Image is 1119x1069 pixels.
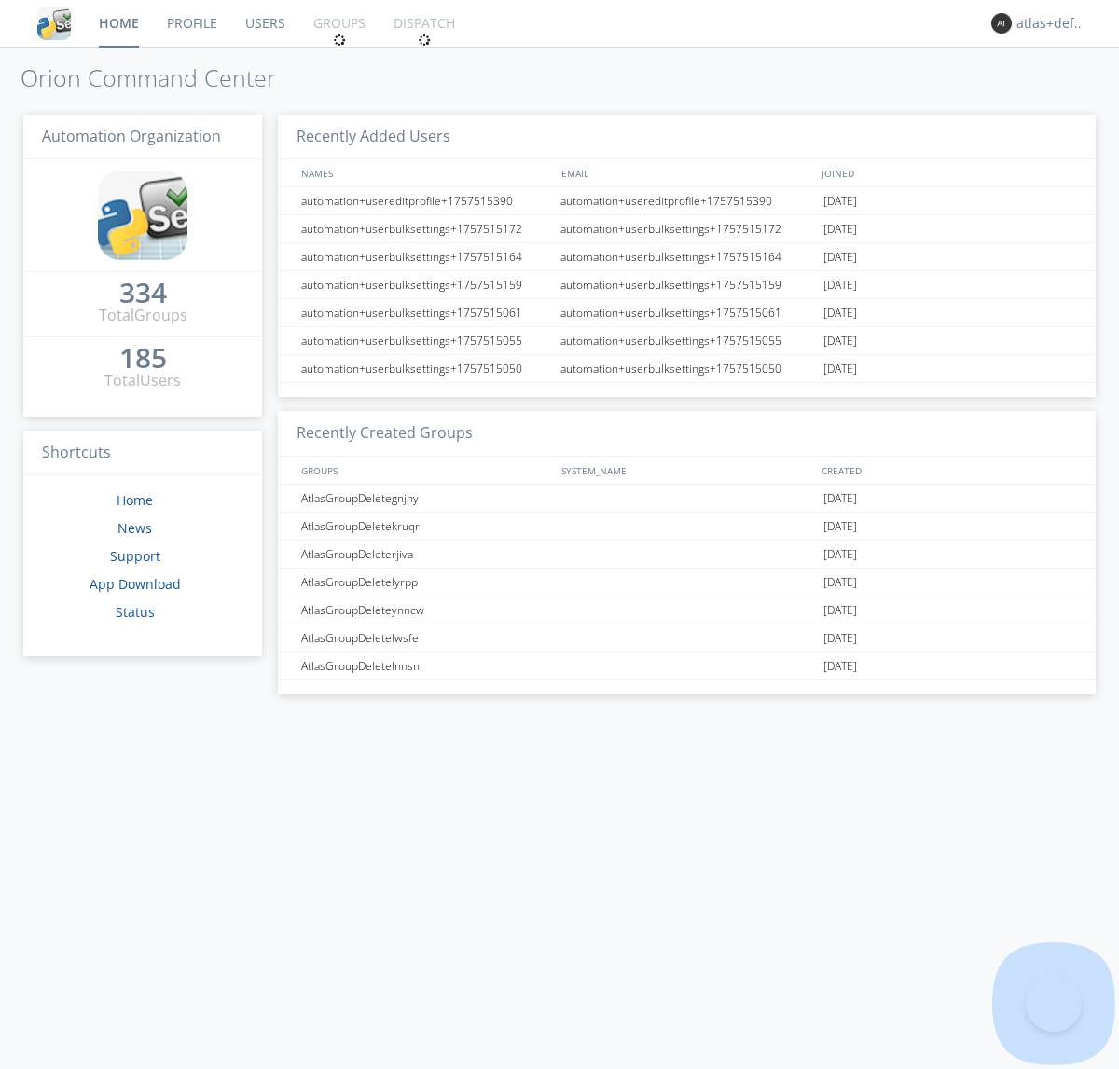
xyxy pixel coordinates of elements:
[119,349,167,367] div: 185
[278,115,1096,160] h3: Recently Added Users
[556,355,819,382] div: automation+userbulksettings+1757515050
[557,457,817,484] div: SYSTEM_NAME
[823,624,857,652] span: [DATE]
[90,575,181,593] a: App Download
[556,243,819,270] div: automation+userbulksettings+1757515164
[117,491,153,509] a: Home
[823,271,857,299] span: [DATE]
[119,283,167,302] div: 334
[98,171,187,260] img: cddb5a64eb264b2086981ab96f4c1ba7
[278,485,1096,513] a: AtlasGroupDeletegnjhy[DATE]
[278,596,1096,624] a: AtlasGroupDeleteynncw[DATE]
[297,215,555,242] div: automation+userbulksettings+1757515172
[119,349,167,370] a: 185
[297,159,552,186] div: NAMES
[278,569,1096,596] a: AtlasGroupDeletelyrpp[DATE]
[297,596,555,624] div: AtlasGroupDeleteynncw
[278,299,1096,327] a: automation+userbulksettings+1757515061automation+userbulksettings+1757515061[DATE]
[278,243,1096,271] a: automation+userbulksettings+1757515164automation+userbulksettings+1757515164[DATE]
[278,355,1096,383] a: automation+userbulksettings+1757515050automation+userbulksettings+1757515050[DATE]
[1026,976,1082,1032] iframe: Toggle Customer Support
[297,187,555,214] div: automation+usereditprofile+1757515390
[297,652,555,679] div: AtlasGroupDeletelnnsn
[117,519,152,537] a: News
[823,187,857,215] span: [DATE]
[297,485,555,512] div: AtlasGroupDeletegnjhy
[297,541,555,568] div: AtlasGroupDeleterjiva
[823,569,857,596] span: [DATE]
[297,243,555,270] div: automation+userbulksettings+1757515164
[1016,14,1086,33] div: atlas+default+group
[333,34,346,47] img: spin.svg
[297,624,555,651] div: AtlasGroupDeletelwsfe
[278,541,1096,569] a: AtlasGroupDeleterjiva[DATE]
[418,34,431,47] img: spin.svg
[823,215,857,243] span: [DATE]
[297,355,555,382] div: automation+userbulksettings+1757515050
[278,652,1096,680] a: AtlasGroupDeletelnnsn[DATE]
[297,569,555,596] div: AtlasGroupDeletelyrpp
[278,513,1096,541] a: AtlasGroupDeletekruqr[DATE]
[297,299,555,326] div: automation+userbulksettings+1757515061
[823,485,857,513] span: [DATE]
[278,327,1096,355] a: automation+userbulksettings+1757515055automation+userbulksettings+1757515055[DATE]
[556,215,819,242] div: automation+userbulksettings+1757515172
[556,187,819,214] div: automation+usereditprofile+1757515390
[556,271,819,298] div: automation+userbulksettings+1757515159
[991,13,1012,34] img: 373638.png
[823,327,857,355] span: [DATE]
[817,159,1078,186] div: JOINED
[23,431,262,476] h3: Shortcuts
[297,457,552,484] div: GROUPS
[37,7,71,40] img: cddb5a64eb264b2086981ab96f4c1ba7
[278,624,1096,652] a: AtlasGroupDeletelwsfe[DATE]
[99,305,187,326] div: Total Groups
[278,271,1096,299] a: automation+userbulksettings+1757515159automation+userbulksettings+1757515159[DATE]
[278,215,1096,243] a: automation+userbulksettings+1757515172automation+userbulksettings+1757515172[DATE]
[557,159,817,186] div: EMAIL
[823,513,857,541] span: [DATE]
[556,327,819,354] div: automation+userbulksettings+1757515055
[42,126,221,146] span: Automation Organization
[119,283,167,305] a: 334
[116,603,155,621] a: Status
[823,355,857,383] span: [DATE]
[297,513,555,540] div: AtlasGroupDeletekruqr
[823,596,857,624] span: [DATE]
[823,541,857,569] span: [DATE]
[823,299,857,327] span: [DATE]
[297,327,555,354] div: automation+userbulksettings+1757515055
[104,370,181,391] div: Total Users
[823,652,857,680] span: [DATE]
[556,299,819,326] div: automation+userbulksettings+1757515061
[278,411,1096,457] h3: Recently Created Groups
[110,547,160,565] a: Support
[278,187,1096,215] a: automation+usereditprofile+1757515390automation+usereditprofile+1757515390[DATE]
[823,243,857,271] span: [DATE]
[817,457,1078,484] div: CREATED
[297,271,555,298] div: automation+userbulksettings+1757515159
